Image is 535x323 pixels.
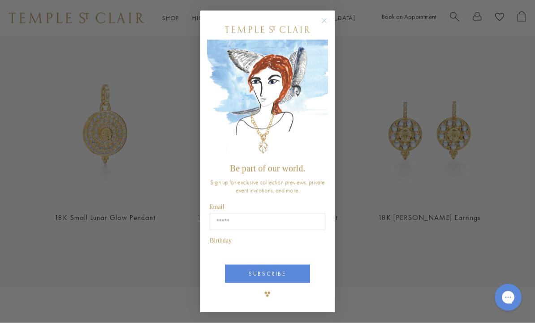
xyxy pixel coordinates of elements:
[210,237,232,244] span: Birthday
[209,204,224,211] span: Email
[207,40,328,159] img: c4a9eb12-d91a-4d4a-8ee0-386386f4f338.jpeg
[225,26,310,33] img: Temple St. Clair
[259,285,276,303] img: TSC
[323,20,334,31] button: Close dialog
[230,164,305,173] span: Be part of our world.
[210,213,325,230] input: Email
[225,265,310,283] button: SUBSCRIBE
[210,178,325,194] span: Sign up for exclusive collection previews, private event invitations, and more.
[490,281,526,314] iframe: Gorgias live chat messenger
